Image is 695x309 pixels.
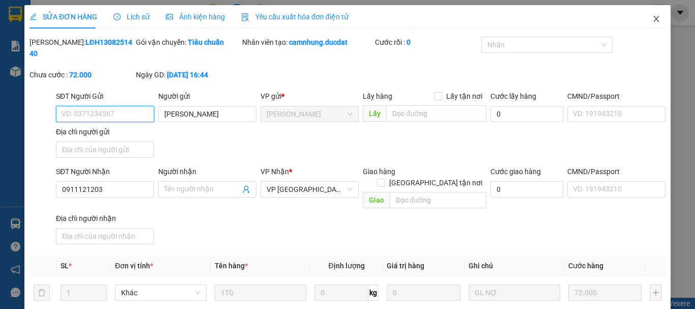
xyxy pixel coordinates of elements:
[241,13,349,21] span: Yêu cầu xuất hóa đơn điện tử
[136,37,240,48] div: Gói vận chuyển:
[363,92,392,100] span: Lấy hàng
[113,13,121,20] span: clock-circle
[567,91,665,102] div: CMND/Passport
[385,177,486,188] span: [GEOGRAPHIC_DATA] tận nơi
[56,142,154,158] input: Địa chỉ của người gửi
[121,285,200,300] span: Khác
[568,262,603,270] span: Cước hàng
[267,182,353,197] span: VP Sài Gòn
[387,262,424,270] span: Giá trị hàng
[215,285,306,301] input: VD: Bàn, Ghế
[30,69,134,80] div: Chưa cước :
[650,285,661,301] button: plus
[260,91,359,102] div: VP gửi
[490,167,541,176] label: Cước giao hàng
[241,13,249,21] img: icon
[465,256,564,276] th: Ghi chú
[490,106,563,122] input: Cước lấy hàng
[115,262,153,270] span: Đơn vị tính
[30,13,97,21] span: SỬA ĐƠN HÀNG
[387,285,460,301] input: 0
[242,37,373,48] div: Nhân viên tạo:
[568,285,642,301] input: 0
[407,38,411,46] b: 0
[386,105,486,122] input: Dọc đường
[363,105,386,122] span: Lấy
[56,213,154,224] div: Địa chỉ người nhận
[158,166,256,177] div: Người nhận
[442,91,486,102] span: Lấy tận nơi
[30,13,37,20] span: edit
[56,166,154,177] div: SĐT Người Nhận
[567,166,665,177] div: CMND/Passport
[215,262,248,270] span: Tên hàng
[167,71,208,79] b: [DATE] 16:44
[328,262,364,270] span: Định lượng
[368,285,379,301] span: kg
[260,167,289,176] span: VP Nhận
[363,192,390,208] span: Giao
[30,37,134,59] div: [PERSON_NAME]:
[242,185,250,193] span: user-add
[166,13,225,21] span: Ảnh kiện hàng
[188,38,224,46] b: Tiêu chuẩn
[375,37,479,48] div: Cước rồi :
[69,71,92,79] b: 72.000
[56,91,154,102] div: SĐT Người Gửi
[56,228,154,244] input: Địa chỉ của người nhận
[490,181,563,198] input: Cước giao hàng
[642,5,671,34] button: Close
[166,13,173,20] span: picture
[469,285,560,301] input: Ghi Chú
[490,92,536,100] label: Cước lấy hàng
[390,192,486,208] input: Dọc đường
[113,13,150,21] span: Lịch sử
[158,91,256,102] div: Người gửi
[34,285,50,301] button: delete
[267,106,353,122] span: Lê Đại Hành
[289,38,347,46] b: camnhung.ducdat
[136,69,240,80] div: Ngày GD:
[56,126,154,137] div: Địa chỉ người gửi
[363,167,395,176] span: Giao hàng
[652,15,660,23] span: close
[61,262,69,270] span: SL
